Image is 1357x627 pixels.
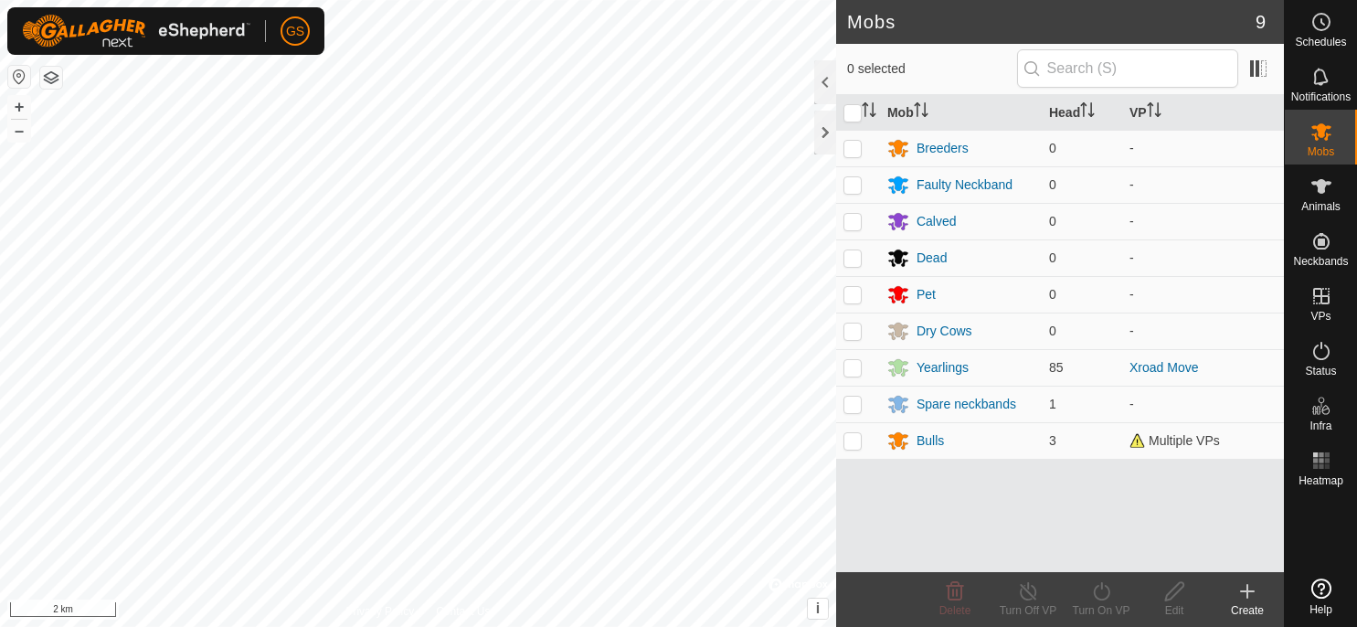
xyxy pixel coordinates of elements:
span: 0 [1049,287,1056,302]
div: Calved [917,212,957,231]
div: Breeders [917,139,969,158]
a: Xroad Move [1129,360,1198,375]
span: Neckbands [1293,256,1348,267]
div: Yearlings [917,358,969,377]
span: VPs [1310,311,1330,322]
button: i [808,599,828,619]
span: Help [1309,604,1332,615]
p-sorticon: Activate to sort [1147,105,1161,120]
span: 0 selected [847,59,1017,79]
p-sorticon: Activate to sort [862,105,876,120]
button: Map Layers [40,67,62,89]
th: VP [1122,95,1284,131]
span: Delete [939,604,971,617]
div: Dry Cows [917,322,972,341]
td: - [1122,203,1284,239]
td: - [1122,313,1284,349]
div: Turn On VP [1065,602,1138,619]
div: Faulty Neckband [917,175,1012,195]
span: 3 [1049,433,1056,448]
td: - [1122,239,1284,276]
div: Dead [917,249,947,268]
p-sorticon: Activate to sort [914,105,928,120]
span: 9 [1256,8,1266,36]
span: 1 [1049,397,1056,411]
div: Bulls [917,431,944,451]
div: Spare neckbands [917,395,1016,414]
td: - [1122,130,1284,166]
button: – [8,120,30,142]
th: Mob [880,95,1042,131]
span: 0 [1049,250,1056,265]
div: Edit [1138,602,1211,619]
h2: Mobs [847,11,1256,33]
div: Create [1211,602,1284,619]
img: Gallagher Logo [22,15,250,48]
span: 0 [1049,141,1056,155]
td: - [1122,276,1284,313]
th: Head [1042,95,1122,131]
p-sorticon: Activate to sort [1080,105,1095,120]
div: Turn Off VP [991,602,1065,619]
span: Multiple VPs [1129,433,1220,448]
span: Schedules [1295,37,1346,48]
span: 85 [1049,360,1064,375]
span: Animals [1301,201,1341,212]
a: Contact Us [436,603,490,620]
span: i [816,600,820,616]
button: Reset Map [8,66,30,88]
span: Mobs [1308,146,1334,157]
td: - [1122,166,1284,203]
span: Infra [1309,420,1331,431]
a: Privacy Policy [345,603,414,620]
span: Heatmap [1299,475,1343,486]
span: Notifications [1291,91,1351,102]
span: 0 [1049,177,1056,192]
span: GS [286,22,304,41]
span: 0 [1049,214,1056,228]
span: Status [1305,366,1336,377]
td: - [1122,386,1284,422]
a: Help [1285,571,1357,622]
button: + [8,96,30,118]
input: Search (S) [1017,49,1238,88]
span: 0 [1049,324,1056,338]
div: Pet [917,285,936,304]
